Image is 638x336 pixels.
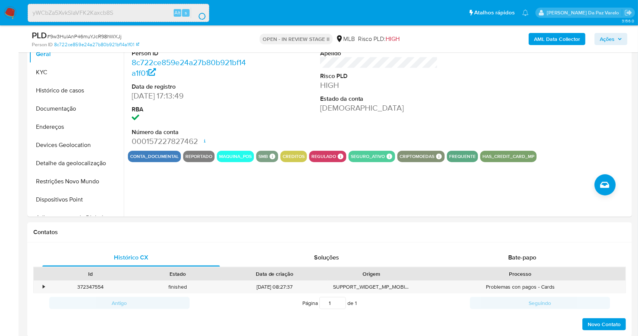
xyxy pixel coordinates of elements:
[29,118,124,136] button: Endereços
[221,281,328,293] div: [DATE] 08:27:37
[191,8,206,18] button: search-icon
[227,270,322,278] div: Data de criação
[32,41,53,48] b: Person ID
[351,155,385,158] button: seguro_ativo
[594,33,627,45] button: Ações
[130,155,179,158] button: conta_documental
[415,281,626,293] div: Problemas con pagos - Cards
[320,103,438,113] dd: [DEMOGRAPHIC_DATA]
[624,9,632,17] a: Sair
[547,9,622,16] p: patricia.varelo@mercadopago.com.br
[529,33,585,45] button: AML Data Collector
[132,136,250,147] dd: 000157227827462
[54,41,139,48] a: 8c722ce859e24a27b80b921bf14a1f01
[29,136,124,154] button: Devices Geolocation
[386,34,400,43] span: HIGH
[320,49,438,58] dt: Apelido
[449,155,476,158] button: frequente
[314,253,339,262] span: Soluções
[328,281,415,293] div: SUPPORT_WIDGET_MP_MOBILE
[29,154,124,172] button: Detalhe da geolocalização
[29,209,124,227] button: Adiantamentos de Dinheiro
[470,297,610,309] button: Seguindo
[132,128,250,136] dt: Número da conta
[355,299,357,307] span: 1
[534,33,580,45] b: AML Data Collector
[32,29,47,41] b: PLD
[29,172,124,191] button: Restrições Novo Mundo
[588,319,621,330] span: Novo Contato
[336,35,355,43] div: MLB
[132,57,246,78] a: 8c722ce859e24a27b80b921bf14a1f01
[33,228,626,236] h1: Contatos
[29,191,124,209] button: Dispositivos Point
[132,105,250,114] dt: RBA
[358,35,400,43] span: Risco PLD:
[302,297,357,309] span: Página de
[174,9,181,16] span: Alt
[140,270,216,278] div: Estado
[185,9,187,16] span: s
[474,9,515,17] span: Atalhos rápidos
[185,155,212,158] button: reportado
[29,63,124,81] button: KYC
[333,270,410,278] div: Origem
[320,72,438,80] dt: Risco PLD
[311,155,336,158] button: regulado
[600,33,615,45] span: Ações
[258,155,268,158] button: smb
[482,155,534,158] button: has_credit_card_mp
[114,253,148,262] span: Histórico CX
[47,33,121,40] span: # 9w3HuIAnP46muYJcR98hWXJj
[29,100,124,118] button: Documentação
[522,9,529,16] a: Notificações
[29,81,124,100] button: Histórico de casos
[283,155,305,158] button: creditos
[49,297,190,309] button: Antigo
[47,281,134,293] div: 372347554
[132,49,250,58] dt: Person ID
[52,270,129,278] div: Id
[219,155,252,158] button: maquina_pos
[134,281,222,293] div: finished
[320,80,438,91] dd: HIGH
[28,8,209,18] input: Pesquise usuários ou casos...
[508,253,536,262] span: Bate-papo
[420,270,620,278] div: Processo
[132,91,250,101] dd: [DATE] 17:13:49
[43,283,45,291] div: •
[622,18,634,24] span: 3.156.0
[29,45,124,63] button: Geral
[582,318,626,330] button: Novo Contato
[260,34,333,44] p: OPEN - IN REVIEW STAGE II
[400,155,434,158] button: criptomoedas
[320,95,438,103] dt: Estado da conta
[132,83,250,91] dt: Data de registro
